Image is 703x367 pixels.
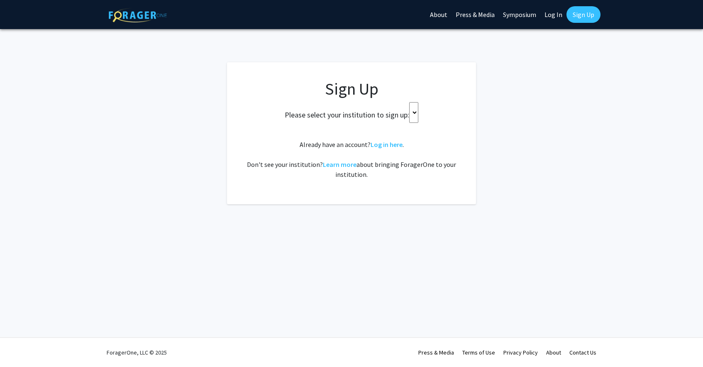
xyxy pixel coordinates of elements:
[569,349,596,356] a: Contact Us
[503,349,538,356] a: Privacy Policy
[462,349,495,356] a: Terms of Use
[566,6,600,23] a: Sign Up
[244,139,459,179] div: Already have an account? . Don't see your institution? about bringing ForagerOne to your institut...
[109,8,167,22] img: ForagerOne Logo
[107,338,167,367] div: ForagerOne, LLC © 2025
[323,160,356,169] a: Learn more about bringing ForagerOne to your institution
[418,349,454,356] a: Press & Media
[371,140,403,149] a: Log in here
[285,110,409,120] h2: Please select your institution to sign up:
[546,349,561,356] a: About
[244,79,459,99] h1: Sign Up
